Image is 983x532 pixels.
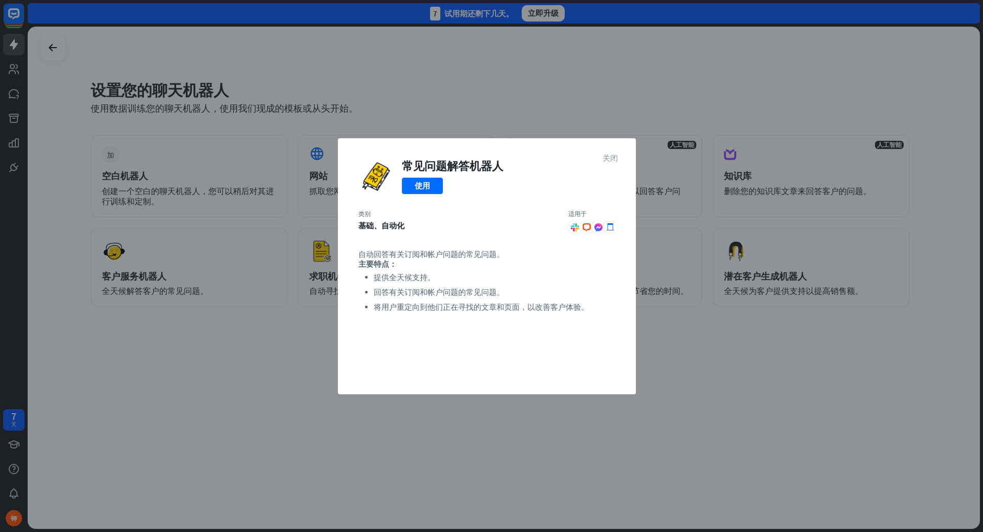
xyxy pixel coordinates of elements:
font: 类别 [358,210,371,218]
font: 主要特点： [358,259,397,269]
font: 基础、自动化 [358,221,404,230]
font: 适用于 [568,210,587,218]
font: 关闭 [603,154,618,161]
font: 提供全天候支持。 [374,272,435,282]
font: 将用户重定向到他们正在寻找的文章和页面，以改善客户体验。 [374,302,589,312]
img: 常见问题解答机器人 [358,159,394,195]
font: 自动回答有关订阅和帐户问题的常见问题。 [358,249,504,259]
font: 使用 [415,181,430,190]
button: 打开 LiveChat 聊天小部件 [8,4,39,35]
button: 使用 [402,178,443,194]
font: 常见问题解答机器人 [402,159,503,173]
font: 回答有关订阅和帐户问题的常见问题。 [374,287,504,297]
